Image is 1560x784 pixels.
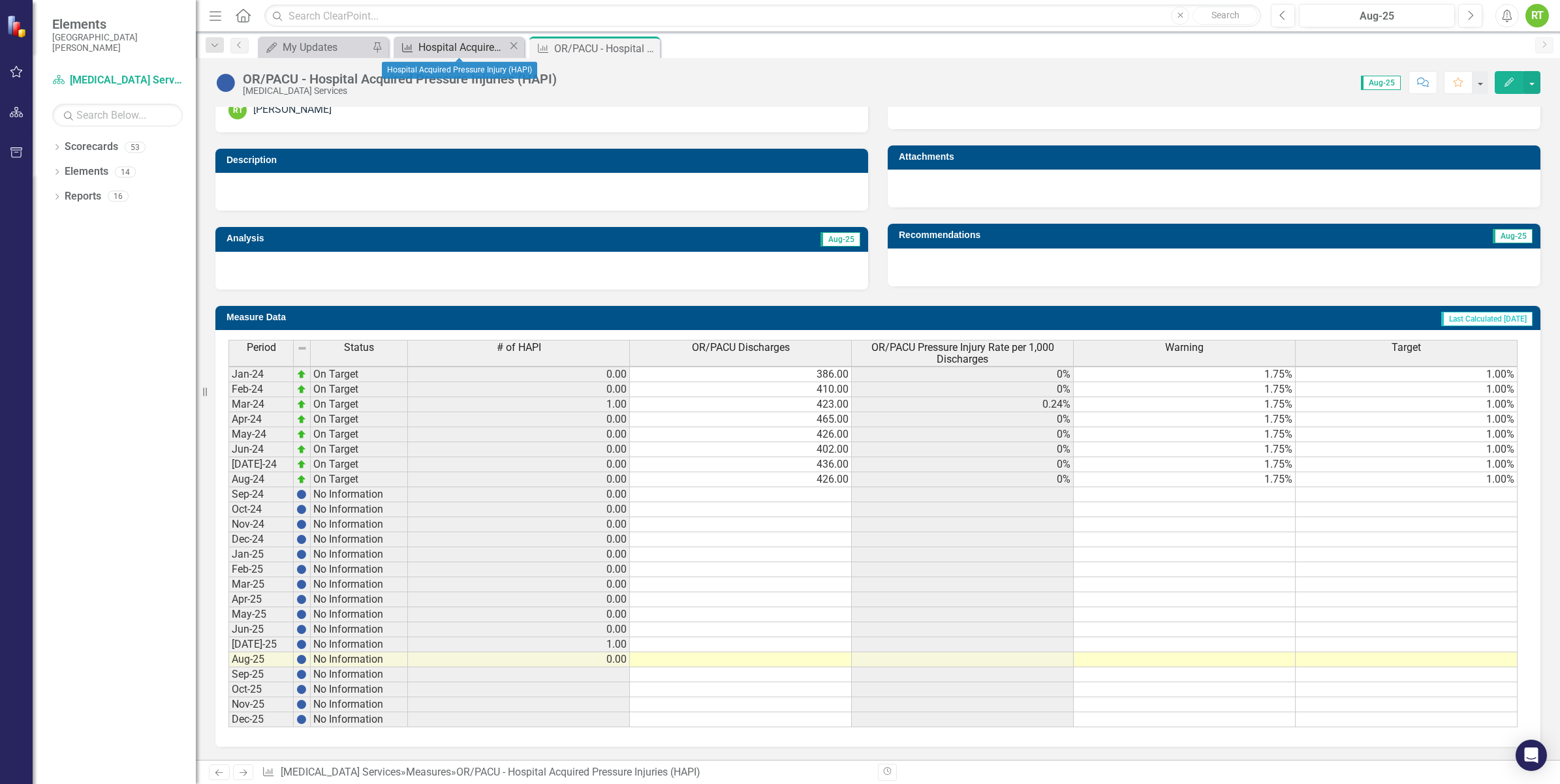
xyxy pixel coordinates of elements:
div: Hospital Acquired Pressure Injury (HAPI) [382,62,537,79]
td: 1.75% [1074,397,1296,412]
td: 0.00 [408,652,630,667]
td: On Target [311,367,408,382]
td: 465.00 [630,412,852,427]
td: Nov-25 [228,697,294,712]
td: 0% [852,442,1074,457]
img: zOikAAAAAElFTkSuQmCC [296,459,307,470]
td: 0.00 [408,382,630,397]
img: 8DAGhfEEPCf229AAAAAElFTkSuQmCC [297,343,307,354]
img: zOikAAAAAElFTkSuQmCC [296,444,307,455]
span: Aug-25 [820,232,860,247]
img: BgCOk07PiH71IgAAAABJRU5ErkJggg== [296,639,307,650]
div: Hospital Acquired Pressure Injury (HAPI) [418,39,508,55]
td: 1.00% [1296,427,1518,442]
img: ClearPoint Strategy [7,15,29,38]
img: BgCOk07PiH71IgAAAABJRU5ErkJggg== [296,534,307,545]
a: Scorecards [65,140,118,155]
td: 0.00 [408,442,630,457]
td: Feb-25 [228,562,294,577]
td: No Information [311,487,408,502]
td: Sep-24 [228,487,294,502]
button: Search [1193,7,1258,25]
button: Aug-25 [1299,4,1455,27]
img: No Information [215,72,236,93]
td: 1.00% [1296,412,1518,427]
td: 0.00 [408,592,630,607]
img: BgCOk07PiH71IgAAAABJRU5ErkJggg== [296,684,307,695]
div: Open Intercom Messenger [1516,740,1547,771]
td: 426.00 [630,427,852,442]
span: OR/PACU Discharges [692,342,790,354]
td: 436.00 [630,457,852,472]
td: 1.00% [1296,397,1518,412]
div: Aug-25 [1303,8,1450,24]
td: 402.00 [630,442,852,457]
td: 1.00% [1296,472,1518,487]
td: 1.75% [1074,442,1296,457]
td: 1.75% [1074,427,1296,442]
td: May-25 [228,607,294,622]
td: 0.00 [408,607,630,622]
td: On Target [311,397,408,412]
h3: Recommendations [899,230,1321,240]
td: 0.00 [408,517,630,532]
input: Search Below... [52,104,183,127]
td: 1.75% [1074,457,1296,472]
img: BgCOk07PiH71IgAAAABJRU5ErkJggg== [296,714,307,725]
td: Mar-24 [228,397,294,412]
td: On Target [311,472,408,487]
img: BgCOk07PiH71IgAAAABJRU5ErkJggg== [296,549,307,560]
td: Oct-24 [228,502,294,517]
td: Jan-24 [228,367,294,382]
td: Nov-24 [228,517,294,532]
td: No Information [311,517,408,532]
td: 1.75% [1074,367,1296,382]
td: On Target [311,427,408,442]
span: Aug-25 [1361,76,1401,90]
td: 1.00 [408,397,630,412]
h3: Description [226,155,862,165]
input: Search ClearPoint... [264,5,1261,27]
a: Measures [406,766,451,778]
td: 423.00 [630,397,852,412]
img: BgCOk07PiH71IgAAAABJRU5ErkJggg== [296,579,307,590]
button: RT [1525,4,1549,27]
td: Aug-24 [228,472,294,487]
div: [MEDICAL_DATA] Services [243,86,557,96]
td: No Information [311,682,408,697]
td: No Information [311,652,408,667]
td: 0% [852,457,1074,472]
img: BgCOk07PiH71IgAAAABJRU5ErkJggg== [296,489,307,500]
img: zOikAAAAAElFTkSuQmCC [296,369,307,380]
img: BgCOk07PiH71IgAAAABJRU5ErkJggg== [296,609,307,620]
span: Warning [1165,342,1204,354]
td: Dec-25 [228,712,294,727]
div: [PERSON_NAME] [253,102,332,117]
div: My Updates [283,39,369,55]
td: 0.00 [408,427,630,442]
td: No Information [311,637,408,652]
td: On Target [311,442,408,457]
img: zOikAAAAAElFTkSuQmCC [296,399,307,410]
h3: Analysis [226,234,530,243]
td: Jun-25 [228,622,294,637]
img: BgCOk07PiH71IgAAAABJRU5ErkJggg== [296,564,307,575]
td: No Information [311,697,408,712]
span: Status [344,342,374,354]
td: 1.00% [1296,367,1518,382]
img: BgCOk07PiH71IgAAAABJRU5ErkJggg== [296,624,307,635]
div: 14 [115,166,136,177]
td: 0.00 [408,412,630,427]
td: 0% [852,382,1074,397]
td: Oct-25 [228,682,294,697]
img: zOikAAAAAElFTkSuQmCC [296,384,307,395]
td: Dec-24 [228,532,294,547]
td: 1.00% [1296,457,1518,472]
td: 0.24% [852,397,1074,412]
span: Elements [52,16,183,32]
span: # of HAPI [497,342,541,354]
img: zOikAAAAAElFTkSuQmCC [296,474,307,485]
img: BgCOk07PiH71IgAAAABJRU5ErkJggg== [296,699,307,710]
span: Last Calculated [DATE] [1441,312,1533,326]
